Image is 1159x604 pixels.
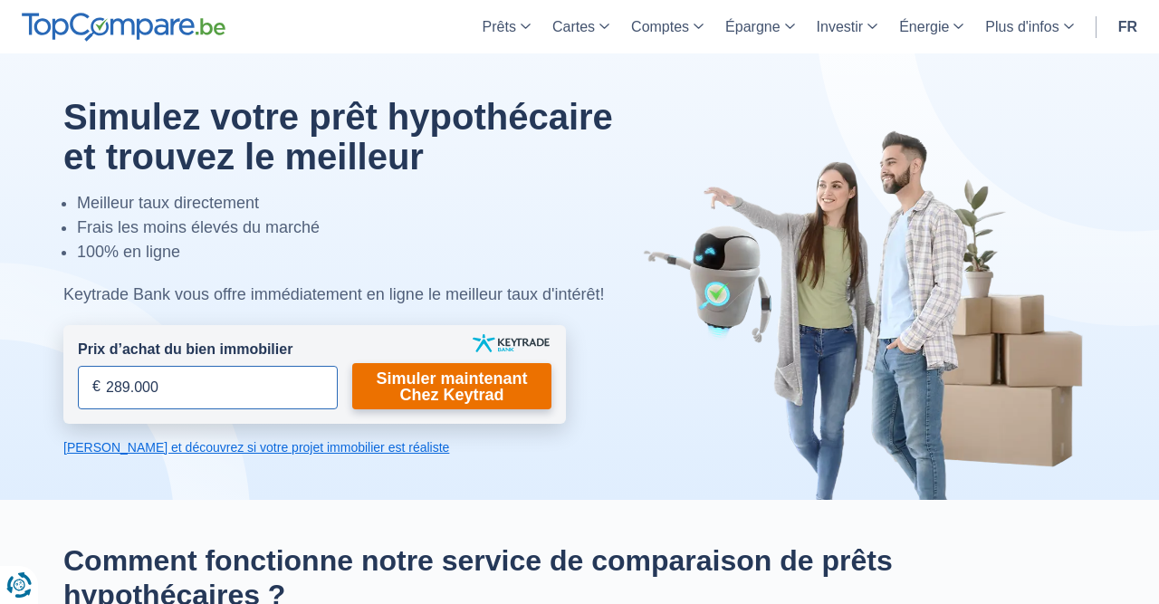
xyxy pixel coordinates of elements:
[643,129,1096,500] img: image-hero
[77,240,655,264] li: 100% en ligne
[352,363,551,409] a: Simuler maintenant Chez Keytrad
[473,334,550,352] img: keytrade
[92,377,101,398] span: €
[63,438,566,456] a: [PERSON_NAME] et découvrez si votre projet immobilier est réaliste
[63,283,655,307] div: Keytrade Bank vous offre immédiatement en ligne le meilleur taux d'intérêt!
[77,191,655,216] li: Meilleur taux directement
[22,13,225,42] img: TopCompare
[78,340,292,360] label: Prix d’achat du bien immobilier
[77,216,655,240] li: Frais les moins élevés du marché
[63,97,655,177] h1: Simulez votre prêt hypothécaire et trouvez le meilleur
